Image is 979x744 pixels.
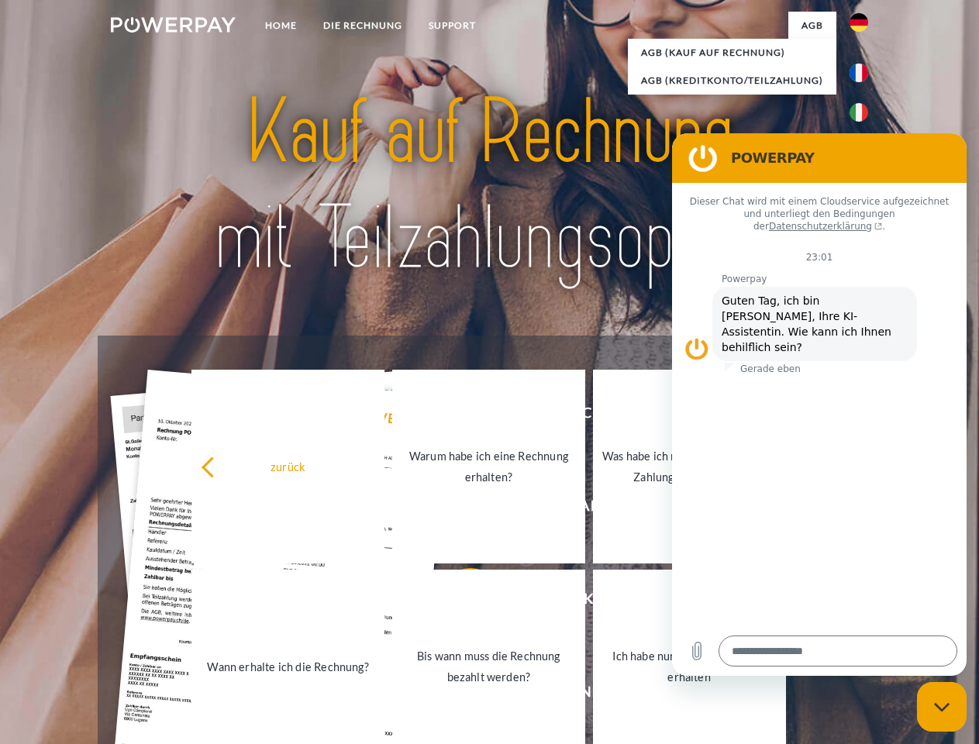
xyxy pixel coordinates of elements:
[402,646,576,687] div: Bis wann muss die Rechnung bezahlt werden?
[602,646,777,687] div: Ich habe nur eine Teillieferung erhalten
[148,74,831,297] img: title-powerpay_de.svg
[850,103,868,122] img: it
[628,39,836,67] a: AGB (Kauf auf Rechnung)
[402,446,576,487] div: Warum habe ich eine Rechnung erhalten?
[310,12,415,40] a: DIE RECHNUNG
[201,656,375,677] div: Wann erhalte ich die Rechnung?
[602,446,777,487] div: Was habe ich noch offen, ist meine Zahlung eingegangen?
[201,456,375,477] div: zurück
[252,12,310,40] a: Home
[415,12,489,40] a: SUPPORT
[788,12,836,40] a: agb
[593,370,786,563] a: Was habe ich noch offen, ist meine Zahlung eingegangen?
[111,17,236,33] img: logo-powerpay-white.svg
[628,67,836,95] a: AGB (Kreditkonto/Teilzahlung)
[672,133,967,676] iframe: Messaging-Fenster
[917,682,967,732] iframe: Schaltfläche zum Öffnen des Messaging-Fensters; Konversation läuft
[850,13,868,32] img: de
[850,64,868,82] img: fr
